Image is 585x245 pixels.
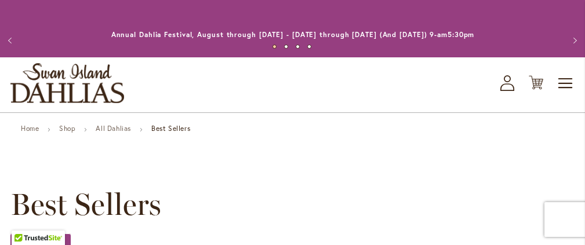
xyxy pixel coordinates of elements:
[59,124,75,133] a: Shop
[10,187,161,222] span: Best Sellers
[307,45,311,49] button: 4 of 4
[21,124,39,133] a: Home
[10,63,124,103] a: store logo
[151,124,190,133] strong: Best Sellers
[111,30,475,39] a: Annual Dahlia Festival, August through [DATE] - [DATE] through [DATE] (And [DATE]) 9-am5:30pm
[272,45,277,49] button: 1 of 4
[96,124,131,133] a: All Dahlias
[284,45,288,49] button: 2 of 4
[296,45,300,49] button: 3 of 4
[562,29,585,52] button: Next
